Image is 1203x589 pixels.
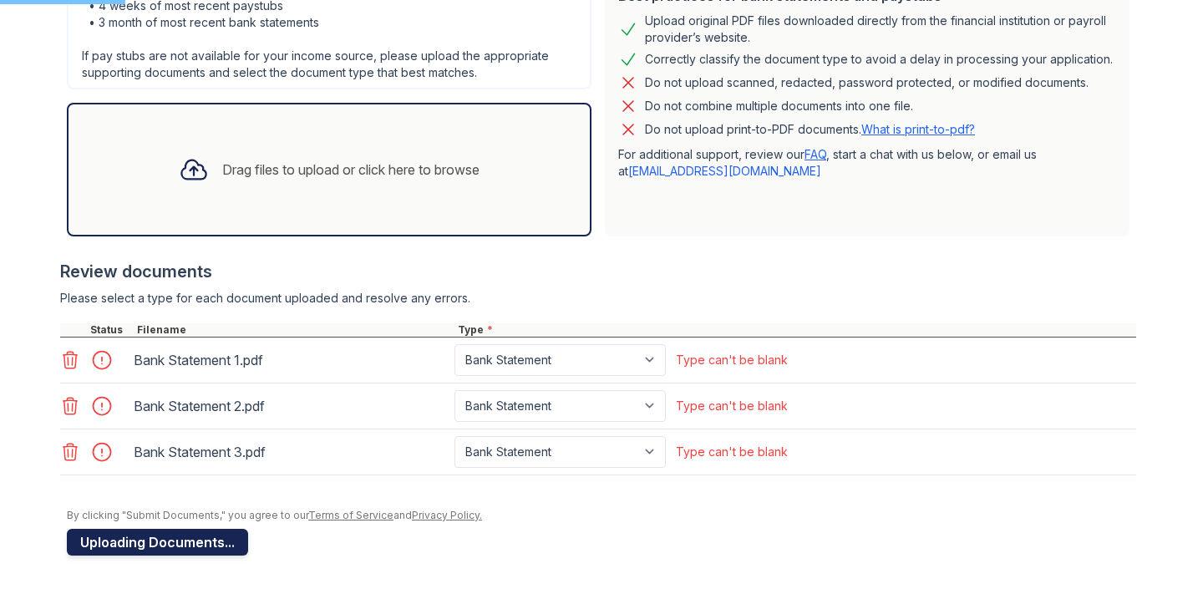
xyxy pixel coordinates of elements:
[87,323,134,337] div: Status
[134,393,448,419] div: Bank Statement 2.pdf
[805,147,826,161] a: FAQ
[861,122,975,136] a: What is print-to-pdf?
[60,290,1136,307] div: Please select a type for each document uploaded and resolve any errors.
[645,49,1113,69] div: Correctly classify the document type to avoid a delay in processing your application.
[628,164,821,178] a: [EMAIL_ADDRESS][DOMAIN_NAME]
[412,509,482,521] a: Privacy Policy.
[67,509,1136,522] div: By clicking "Submit Documents," you agree to our and
[618,146,1116,180] p: For additional support, review our , start a chat with us below, or email us at
[222,160,480,180] div: Drag files to upload or click here to browse
[676,352,788,368] div: Type can't be blank
[645,121,975,138] p: Do not upload print-to-PDF documents.
[645,96,913,116] div: Do not combine multiple documents into one file.
[645,13,1116,46] div: Upload original PDF files downloaded directly from the financial institution or payroll provider’...
[308,509,393,521] a: Terms of Service
[676,444,788,460] div: Type can't be blank
[134,439,448,465] div: Bank Statement 3.pdf
[134,323,454,337] div: Filename
[67,529,248,556] button: Uploading Documents...
[645,73,1089,93] div: Do not upload scanned, redacted, password protected, or modified documents.
[134,347,448,373] div: Bank Statement 1.pdf
[676,398,788,414] div: Type can't be blank
[454,323,1136,337] div: Type
[60,260,1136,283] div: Review documents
